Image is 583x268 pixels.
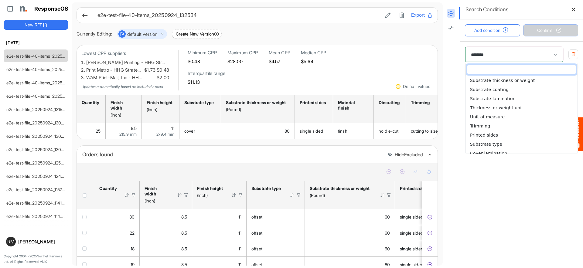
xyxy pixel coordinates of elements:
td: single sided is template cell Column Header httpsnorthellcomontologiesmapping-rulesmanufacturingh... [395,209,450,225]
span: Printed sides [470,133,498,137]
a: e2e-test-file_20250924_125734 [6,160,68,165]
td: 11 is template cell Column Header httpsnorthellcomontologiesmapping-rulesmeasurementhasfinishsize... [192,241,247,256]
td: fd72eccd-54f9-452b-aa94-9208921166d1 is template cell Column Header [422,225,439,241]
button: New RFP [4,20,68,30]
input: dropdownlistfilter [467,65,576,74]
span: cutting to size [411,128,438,134]
td: single sided is template cell Column Header httpsnorthellcomontologiesmapping-rulesmanufacturingh... [395,241,450,256]
a: e2e-test-file_20250924_130824 [6,134,69,139]
div: (Inch) [111,112,135,118]
th: Header checkbox [77,181,94,209]
span: Substrate lamination [470,96,516,101]
h6: Maximum CPP [227,50,258,56]
span: 60 [385,230,390,236]
span: 18 [131,246,135,251]
td: 30 is template cell Column Header httpsnorthellcomontologiesmapping-rulesorderhasquantity [94,209,140,225]
div: Substrate thickness or weight [310,186,372,191]
button: Add condition [465,24,520,36]
li: [PERSON_NAME] Printing - HHG Str… [86,59,169,66]
a: e2e-test-file_20250924_114020 [6,214,68,219]
td: checkbox [77,209,94,225]
li: WAM Print-Mail, Inc - HH… [86,74,169,82]
span: offset [251,246,262,251]
td: 11 is template cell Column Header httpsnorthellcomontologiesmapping-rulesmeasurementhasfinishsize... [142,123,179,139]
button: Exclude [427,230,433,236]
span: 60 [385,262,390,267]
a: e2e-test-file-40-items_20250924_132227 [6,67,88,72]
div: (Inch) [197,193,223,198]
div: Substrate type [251,186,281,191]
div: Material finish [338,100,367,111]
td: 8.5 is template cell Column Header httpsnorthellcomontologiesmapping-rulesmeasurementhasfinishsiz... [140,209,192,225]
div: Currently Editing: [77,30,112,38]
td: offset is template cell Column Header httpsnorthellcomontologiesmapping-rulesmaterialhassubstrate... [247,225,305,241]
td: 60 is template cell Column Header httpsnorthellcomontologiesmapping-rulesmaterialhasmaterialthick... [305,225,395,241]
span: 30 [129,214,135,219]
td: 80 is template cell Column Header httpsnorthellcomontologiesmapping-rulesmaterialhasmaterialthick... [221,123,295,139]
span: Substrate type [470,142,502,147]
a: e2e-test-file-40-items_20250924_132534 [6,53,88,59]
div: Substrate type [184,100,214,105]
span: Cover lamination [470,151,507,156]
div: Quantity [82,100,99,105]
span: 19 [131,262,135,267]
span: 11 [238,214,241,219]
span: $1.73 [143,66,155,74]
h6: e2e-test-file-40-items_20250924_132534 [97,13,378,18]
span: 22 [130,230,135,236]
span: Thickness or weight unit [470,105,523,110]
h6: Minimum CPP [188,50,217,56]
div: Finish width [111,100,135,111]
div: Filter Icon [131,192,136,198]
img: Northell [17,3,29,15]
td: 25 is template cell Column Header httpsnorthellcomontologiesmapping-rulesorderhasquantity [77,123,106,139]
span: 8.5 [131,126,137,131]
td: checkbox [77,225,94,241]
h6: Median CPP [301,50,326,56]
div: Trimming [411,100,439,105]
h6: Mean CPP [269,50,290,56]
td: 8.5 is template cell Column Header httpsnorthellcomontologiesmapping-rulesmeasurementhasfinishsiz... [140,225,192,241]
div: Filter Icon [386,192,392,198]
div: (Pound) [226,107,288,112]
td: checkbox [77,241,94,256]
span: offset [251,230,262,236]
td: 11 is template cell Column Header httpsnorthellcomontologiesmapping-rulesmeasurementhasfinishsize... [192,225,247,241]
h6: [DATE] [4,39,68,46]
div: Finish width [145,186,169,197]
td: 8.5 is template cell Column Header httpsnorthellcomontologiesmapping-rulesmeasurementhasfinishsiz... [140,241,192,256]
td: 60 is template cell Column Header httpsnorthellcomontologiesmapping-rulesmaterialhasmaterialthick... [305,209,395,225]
a: e2e-test-file-40-items_20250924_131750 [6,93,87,99]
div: Quantity [99,186,116,191]
span: $0.48 [155,66,169,74]
span: 11 [238,246,241,251]
td: cutting to size is template cell Column Header httpsnorthellcomontologiesmapping-rulesmanufacturi... [406,123,446,139]
div: Default values [403,84,430,89]
li: Print Metro - HHG Strate… [86,66,169,74]
button: Edit [383,11,392,19]
button: HideExcluded [388,152,423,158]
p: Copyright 2004 - 2025 Northell Partners Ltd. All Rights Reserved. v 1.1.0 [4,254,68,264]
div: Printed sides [300,100,326,105]
button: Confirm Progress [523,24,578,36]
button: Export [411,11,433,19]
div: Substrate thickness or weight [226,100,288,105]
div: Finish height [197,186,223,191]
button: Exclude [427,214,433,220]
td: cover is template cell Column Header httpsnorthellcomontologiesmapping-rulesmaterialhassubstratem... [179,123,221,139]
div: Filter Icon [238,192,243,198]
a: e2e-test-file_20250924_130935 [6,120,69,125]
span: 8.5 [181,214,187,219]
a: e2e-test-file_20250924_131520 [6,107,68,112]
span: single sided [400,262,423,267]
td: offset is template cell Column Header httpsnorthellcomontologiesmapping-rulesmaterialhassubstrate... [247,241,305,256]
div: [PERSON_NAME] [18,239,66,244]
td: 18 is template cell Column Header httpsnorthellcomontologiesmapping-rulesorderhasquantity [94,241,140,256]
h6: Interquartile range [188,70,225,76]
span: offset [251,262,262,267]
td: single sided is template cell Column Header httpsnorthellcomontologiesmapping-rulesmanufacturingh... [295,123,333,139]
span: 215.9 mm [119,132,137,137]
h6: Search Conditions [465,5,508,14]
a: e2e-test-file_20250924_114134 [6,200,67,205]
td: 578e6e2c-72e4-4ee0-a263-79f7f88fa8c4 is template cell Column Header [422,241,439,256]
